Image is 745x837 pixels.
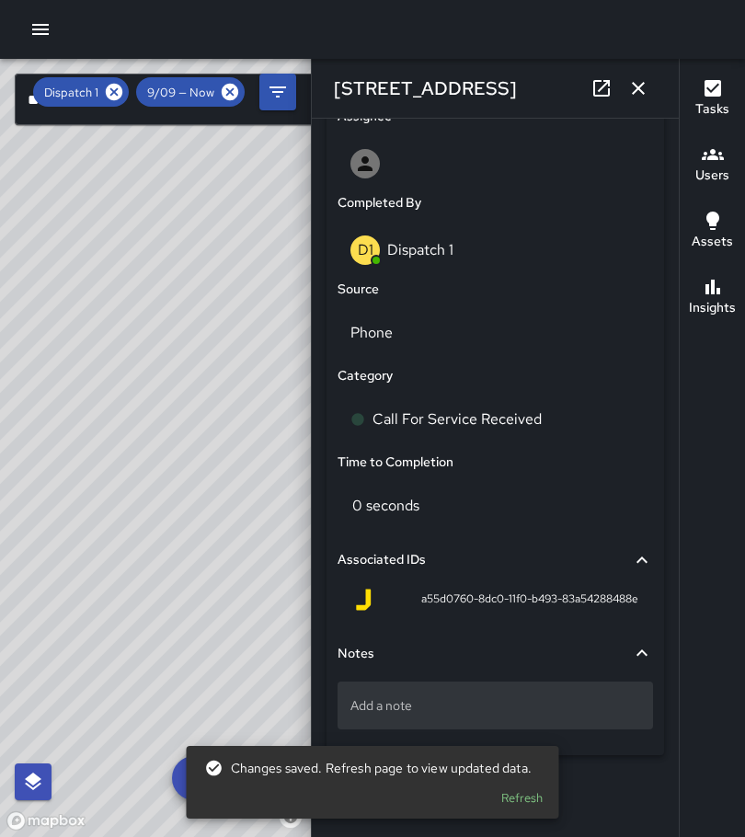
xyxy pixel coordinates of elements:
h6: Associated IDs [338,550,426,570]
h6: [STREET_ADDRESS] [334,74,517,103]
span: Dispatch 1 [33,85,109,100]
div: 9/09 — Now [136,77,245,107]
div: Changes saved. Refresh page to view updated data. [205,751,532,785]
button: Tasks [680,66,745,132]
h6: Notes [338,644,374,664]
button: Users [680,132,745,199]
h6: Source [338,280,379,300]
h6: Category [338,366,393,386]
p: Call For Service Received [372,408,542,430]
p: Add a note [350,696,640,715]
div: Dispatch 1 [33,77,129,107]
button: Insights [680,265,745,331]
p: Phone [350,322,640,344]
h6: Assets [692,232,733,252]
div: Notes [338,633,653,675]
h6: Time to Completion [338,453,453,473]
p: D1 [358,239,373,261]
h6: Users [695,166,729,186]
div: Associated IDs [338,539,653,581]
h6: Completed By [338,193,421,213]
button: Refresh [493,785,552,813]
span: a55d0760-8dc0-11f0-b493-83a54288488e [421,590,638,609]
button: New Task [172,756,296,800]
button: Filters [259,74,296,110]
h6: Tasks [695,99,729,120]
button: Assets [680,199,745,265]
p: Dispatch 1 [387,240,453,259]
p: 0 seconds [352,496,419,515]
h6: Insights [689,298,736,318]
span: 9/09 — Now [136,85,225,100]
